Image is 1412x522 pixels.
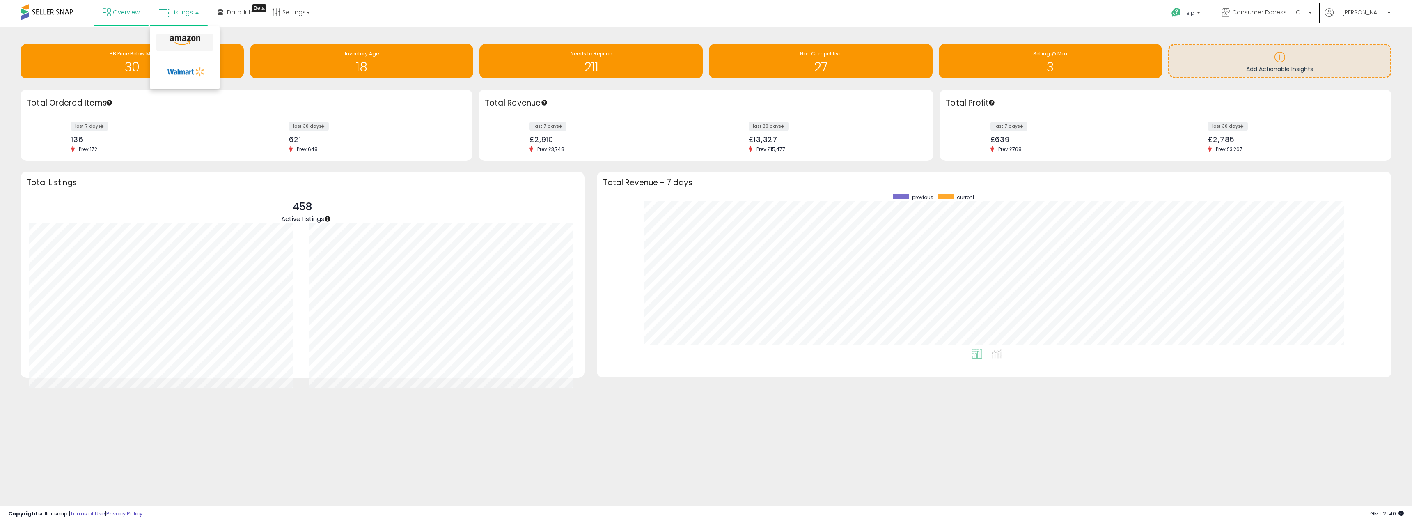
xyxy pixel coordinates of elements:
label: last 30 days [289,122,329,131]
span: previous [912,194,933,201]
h1: 27 [713,60,928,74]
div: Tooltip anchor [541,99,548,106]
label: last 7 days [71,122,108,131]
span: Overview [113,8,140,16]
span: Inventory Age [345,50,379,57]
span: Non Competitive [800,50,841,57]
div: £639 [990,135,1160,144]
a: Non Competitive 27 [709,44,932,78]
h1: 30 [25,60,240,74]
span: current [957,194,974,201]
span: Add Actionable Insights [1246,65,1313,73]
a: Add Actionable Insights [1169,45,1390,77]
div: £13,327 [749,135,919,144]
h3: Total Ordered Items [27,97,466,109]
i: Get Help [1171,7,1181,18]
label: last 7 days [990,122,1027,131]
a: Needs to Reprice 211 [479,44,703,78]
h3: Total Listings [27,179,578,186]
h3: Total Revenue [485,97,927,109]
span: Prev: £3,267 [1212,146,1247,153]
span: Prev: 172 [75,146,101,153]
span: Prev: 648 [293,146,322,153]
span: Selling @ Max [1033,50,1068,57]
span: Prev: £768 [994,146,1026,153]
a: Hi [PERSON_NAME] [1325,8,1391,27]
span: Consumer Express L.L.C. [GEOGRAPHIC_DATA] [1232,8,1306,16]
div: Tooltip anchor [252,4,266,12]
label: last 30 days [749,122,789,131]
div: Tooltip anchor [324,215,331,223]
a: Selling @ Max 3 [939,44,1162,78]
a: Inventory Age 18 [250,44,473,78]
span: Hi [PERSON_NAME] [1336,8,1385,16]
span: Help [1183,9,1194,16]
div: £2,910 [529,135,700,144]
h1: 211 [484,60,699,74]
span: Needs to Reprice [571,50,612,57]
span: DataHub [227,8,253,16]
p: 458 [281,199,324,215]
span: Prev: £3,748 [533,146,568,153]
div: £2,785 [1208,135,1377,144]
div: Tooltip anchor [988,99,995,106]
label: last 30 days [1208,122,1248,131]
a: BB Price Below Min 30 [21,44,244,78]
span: Listings [172,8,193,16]
span: Active Listings [281,214,324,223]
a: Help [1165,1,1208,27]
h3: Total Profit [946,97,1385,109]
h1: 3 [943,60,1158,74]
div: 621 [289,135,458,144]
div: 136 [71,135,240,144]
span: Prev: £15,477 [752,146,789,153]
label: last 7 days [529,122,566,131]
h3: Total Revenue - 7 days [603,179,1385,186]
span: BB Price Below Min [110,50,155,57]
div: Tooltip anchor [105,99,113,106]
h1: 18 [254,60,469,74]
